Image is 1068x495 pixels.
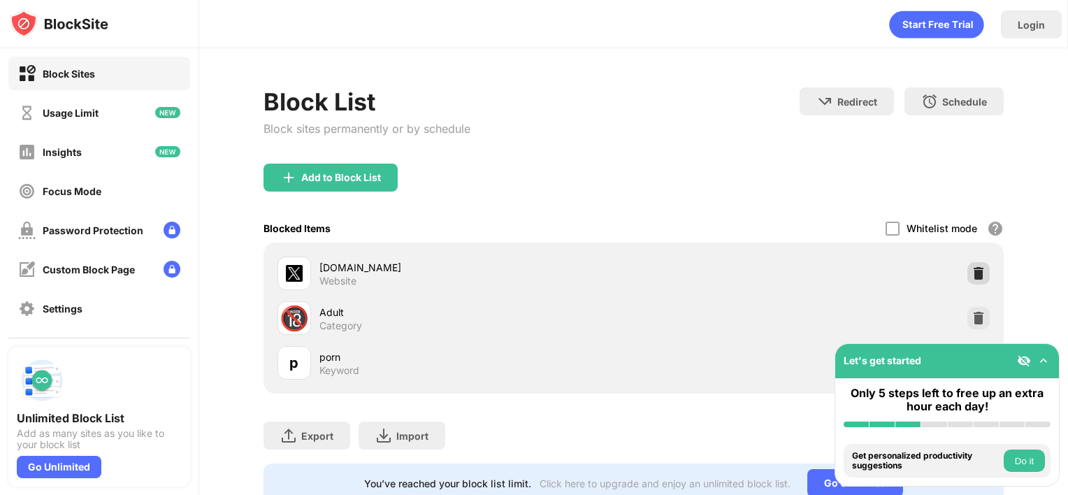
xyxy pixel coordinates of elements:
div: Focus Mode [43,185,101,197]
div: Keyword [319,364,359,377]
div: 🔞 [280,304,309,333]
img: customize-block-page-off.svg [18,261,36,278]
div: Settings [43,303,82,315]
div: p [289,352,298,373]
div: Click here to upgrade and enjoy an unlimited block list. [540,478,791,489]
div: [DOMAIN_NAME] [319,260,634,275]
img: time-usage-off.svg [18,104,36,122]
img: new-icon.svg [155,146,180,157]
img: omni-setup-toggle.svg [1037,354,1051,368]
div: Password Protection [43,224,143,236]
img: block-on.svg [18,65,36,82]
div: Get personalized productivity suggestions [852,451,1000,471]
div: Adult [319,305,634,320]
img: focus-off.svg [18,182,36,200]
div: Whitelist mode [907,222,977,234]
img: lock-menu.svg [164,222,180,238]
div: Export [301,430,333,442]
div: Website [319,275,356,287]
img: eye-not-visible.svg [1017,354,1031,368]
div: Unlimited Block List [17,411,182,425]
img: lock-menu.svg [164,261,180,278]
div: Blocked Items [264,222,331,234]
div: Insights [43,146,82,158]
img: password-protection-off.svg [18,222,36,239]
img: favicons [286,265,303,282]
div: Category [319,320,362,332]
div: Only 5 steps left to free up an extra hour each day! [844,387,1051,413]
div: porn [319,350,634,364]
div: Schedule [942,96,987,108]
div: Usage Limit [43,107,99,119]
img: logo-blocksite.svg [10,10,108,38]
div: Let's get started [844,354,921,366]
div: You’ve reached your block list limit. [364,478,531,489]
div: animation [889,10,984,38]
div: Add to Block List [301,172,381,183]
div: Redirect [837,96,877,108]
img: new-icon.svg [155,107,180,118]
div: Block sites permanently or by schedule [264,122,470,136]
div: Add as many sites as you like to your block list [17,428,182,450]
div: Login [1018,19,1045,31]
div: Import [396,430,428,442]
div: Custom Block Page [43,264,135,275]
img: settings-off.svg [18,300,36,317]
div: Go Unlimited [17,456,101,478]
img: push-block-list.svg [17,355,67,406]
img: insights-off.svg [18,143,36,161]
div: Block Sites [43,68,95,80]
button: Do it [1004,450,1045,472]
div: Block List [264,87,470,116]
